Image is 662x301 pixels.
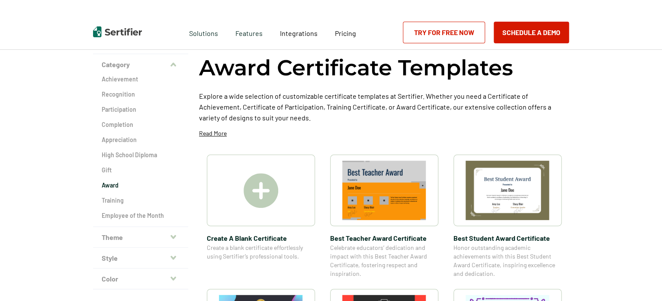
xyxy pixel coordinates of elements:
[102,120,180,129] a: Completion
[93,75,188,227] div: Category
[102,211,180,220] a: Employee of the Month
[466,161,550,220] img: Best Student Award Certificate​
[207,233,315,243] span: Create A Blank Certificate
[453,243,562,278] span: Honor outstanding academic achievements with this Best Student Award Certificate, inspiring excel...
[330,155,438,278] a: Best Teacher Award Certificate​Best Teacher Award Certificate​Celebrate educators’ dedication and...
[93,54,188,75] button: Category
[102,75,180,84] a: Achievement
[280,29,318,37] span: Integrations
[330,243,438,278] span: Celebrate educators’ dedication and impact with this Best Teacher Award Certificate, fostering re...
[93,227,188,248] button: Theme
[102,181,180,190] a: Award
[330,233,438,243] span: Best Teacher Award Certificate​
[207,243,315,261] span: Create a blank certificate effortlessly using Sertifier’s professional tools.
[102,90,180,99] a: Recognition
[199,129,227,138] p: Read More
[280,27,318,38] a: Integrations
[102,151,180,159] a: High School Diploma
[102,196,180,205] a: Training
[235,27,263,38] span: Features
[244,173,278,208] img: Create A Blank Certificate
[453,155,562,278] a: Best Student Award Certificate​Best Student Award Certificate​Honor outstanding academic achievem...
[453,233,562,243] span: Best Student Award Certificate​
[93,26,142,37] img: Sertifier | Digital Credentialing Platform
[199,54,513,82] h1: Award Certificate Templates
[102,136,180,144] a: Appreciation
[199,91,569,123] p: Explore a wide selection of customizable certificate templates at Sertifier. Whether you need a C...
[335,29,356,37] span: Pricing
[189,27,218,38] span: Solutions
[403,22,485,43] a: Try for Free Now
[494,22,569,43] button: Schedule a Demo
[342,161,426,220] img: Best Teacher Award Certificate​
[335,27,356,38] a: Pricing
[93,269,188,289] button: Color
[102,105,180,114] a: Participation
[102,166,180,175] a: Gift
[93,248,188,269] button: Style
